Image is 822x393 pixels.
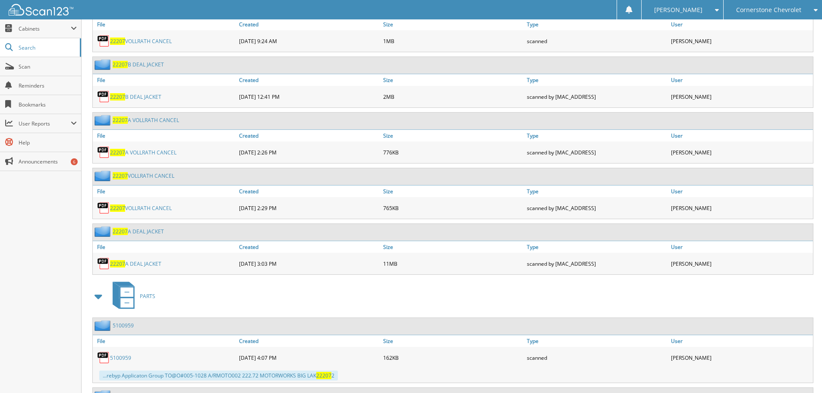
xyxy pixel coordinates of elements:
[237,255,381,272] div: [DATE] 3:03 PM
[110,149,125,156] span: 22207
[19,139,77,146] span: Help
[110,93,125,101] span: 22207
[113,322,134,329] a: 5100959
[94,170,113,181] img: folder2.png
[113,116,179,124] a: 22207A VOLLRATH CANCEL
[107,279,155,313] a: PARTS
[113,61,164,68] a: 22207B DEAL JACKET
[237,130,381,141] a: Created
[669,130,813,141] a: User
[97,146,110,159] img: PDF.png
[97,201,110,214] img: PDF.png
[525,241,669,253] a: Type
[381,185,525,197] a: Size
[525,130,669,141] a: Type
[237,185,381,197] a: Created
[140,292,155,300] span: PARTS
[110,354,131,362] a: 5100959
[110,204,125,212] span: 22207
[93,74,237,86] a: File
[525,349,669,366] div: scanned
[237,19,381,30] a: Created
[525,255,669,272] div: scanned by [MAC_ADDRESS]
[97,90,110,103] img: PDF.png
[669,19,813,30] a: User
[113,228,164,235] a: 22207A DEAL JACKET
[94,59,113,70] img: folder2.png
[381,74,525,86] a: Size
[525,199,669,217] div: scanned by [MAC_ADDRESS]
[110,38,125,45] span: 22207
[93,19,237,30] a: File
[93,185,237,197] a: File
[97,351,110,364] img: PDF.png
[97,257,110,270] img: PDF.png
[381,130,525,141] a: Size
[669,349,813,366] div: [PERSON_NAME]
[113,228,128,235] span: 22207
[93,335,237,347] a: File
[19,158,77,165] span: Announcements
[97,35,110,47] img: PDF.png
[237,241,381,253] a: Created
[525,144,669,161] div: scanned by [MAC_ADDRESS]
[381,241,525,253] a: Size
[669,144,813,161] div: [PERSON_NAME]
[237,144,381,161] div: [DATE] 2:26 PM
[237,32,381,50] div: [DATE] 9:24 AM
[71,158,78,165] div: 6
[19,44,76,51] span: Search
[381,32,525,50] div: 1MB
[316,372,331,379] span: 22207
[110,38,172,45] a: 22207VOLLRATH CANCEL
[110,204,172,212] a: 22207VOLLRATH CANCEL
[19,25,71,32] span: Cabinets
[94,320,113,331] img: folder2.png
[237,74,381,86] a: Created
[19,101,77,108] span: Bookmarks
[94,115,113,126] img: folder2.png
[113,172,174,179] a: 22207VOLLRATH CANCEL
[525,185,669,197] a: Type
[9,4,73,16] img: scan123-logo-white.svg
[19,82,77,89] span: Reminders
[669,88,813,105] div: [PERSON_NAME]
[736,7,801,13] span: Cornerstone Chevrolet
[669,335,813,347] a: User
[381,144,525,161] div: 776KB
[381,19,525,30] a: Size
[110,93,161,101] a: 22207B DEAL JACKET
[669,241,813,253] a: User
[525,19,669,30] a: Type
[525,74,669,86] a: Type
[93,241,237,253] a: File
[669,74,813,86] a: User
[19,120,71,127] span: User Reports
[381,88,525,105] div: 2MB
[94,226,113,237] img: folder2.png
[113,172,128,179] span: 22207
[669,199,813,217] div: [PERSON_NAME]
[381,255,525,272] div: 11MB
[110,260,161,267] a: 22207A DEAL JACKET
[381,349,525,366] div: 162KB
[525,32,669,50] div: scanned
[93,130,237,141] a: File
[525,88,669,105] div: scanned by [MAC_ADDRESS]
[779,352,822,393] iframe: Chat Widget
[654,7,702,13] span: [PERSON_NAME]
[381,199,525,217] div: 765KB
[237,335,381,347] a: Created
[669,185,813,197] a: User
[113,61,128,68] span: 22207
[237,349,381,366] div: [DATE] 4:07 PM
[237,88,381,105] div: [DATE] 12:41 PM
[99,371,338,380] div: ...rebyp Applicaton Group TO@O#005-1028 A/RMOTO002 222.72 MOTORWORKS BIG LAK 2
[110,260,125,267] span: 22207
[525,335,669,347] a: Type
[669,255,813,272] div: [PERSON_NAME]
[110,149,176,156] a: 22207A VOLLRATH CANCEL
[113,116,128,124] span: 22207
[669,32,813,50] div: [PERSON_NAME]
